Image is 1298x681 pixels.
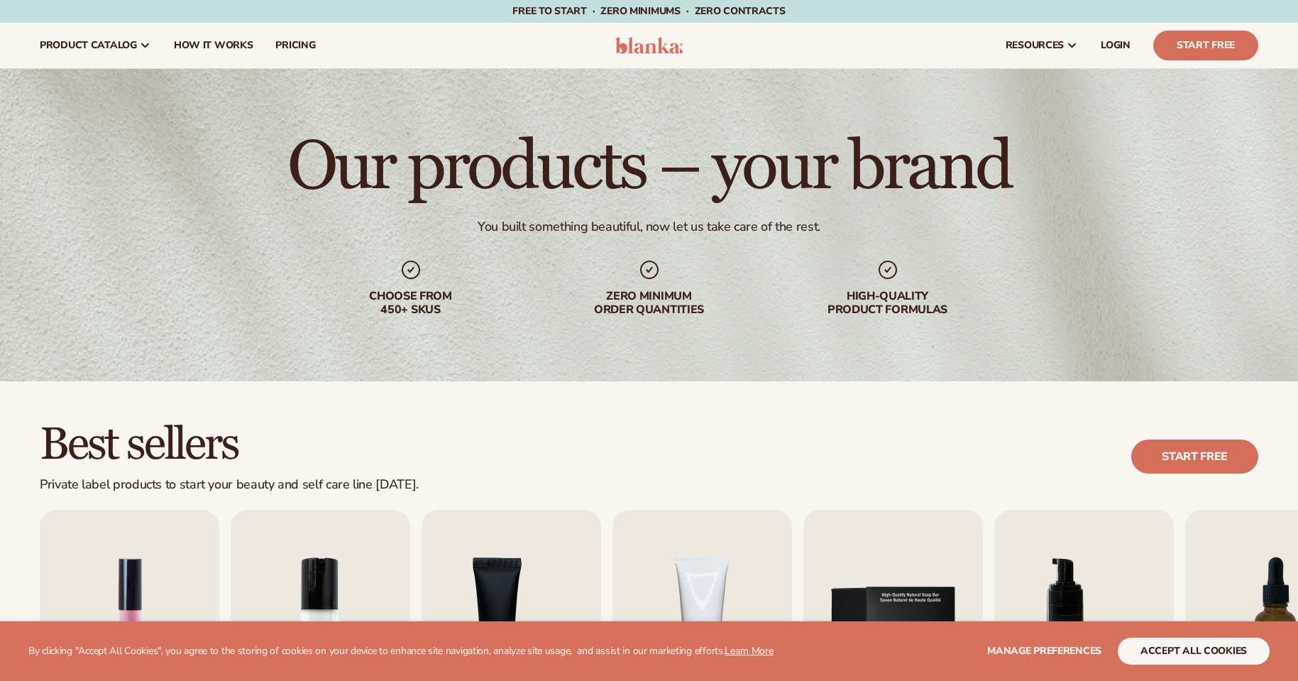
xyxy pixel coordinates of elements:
[987,638,1101,665] button: Manage preferences
[40,477,419,493] div: Private label products to start your beauty and self care line [DATE].
[28,23,163,68] a: product catalog
[615,37,683,54] img: logo
[512,4,785,18] span: Free to start · ZERO minimums · ZERO contracts
[163,23,265,68] a: How It Works
[987,644,1101,658] span: Manage preferences
[275,40,315,51] span: pricing
[320,290,502,317] div: Choose from 450+ Skus
[725,644,773,658] a: Learn More
[1131,440,1258,474] a: Start free
[28,645,774,658] p: By clicking "Accept All Cookies", you agree to the storing of cookies on your device to enhance s...
[797,290,979,317] div: High-quality product formulas
[1006,40,1064,51] span: resources
[174,40,253,51] span: How It Works
[287,134,1011,202] h1: Our products – your brand
[1153,31,1258,60] a: Start Free
[40,40,137,51] span: product catalog
[1089,23,1142,68] a: LOGIN
[264,23,326,68] a: pricing
[1101,40,1131,51] span: LOGIN
[994,23,1089,68] a: resources
[40,421,419,469] h2: Best sellers
[559,290,740,317] div: Zero minimum order quantities
[478,219,820,235] div: You built something beautiful, now let us take care of the rest.
[1118,638,1270,665] button: accept all cookies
